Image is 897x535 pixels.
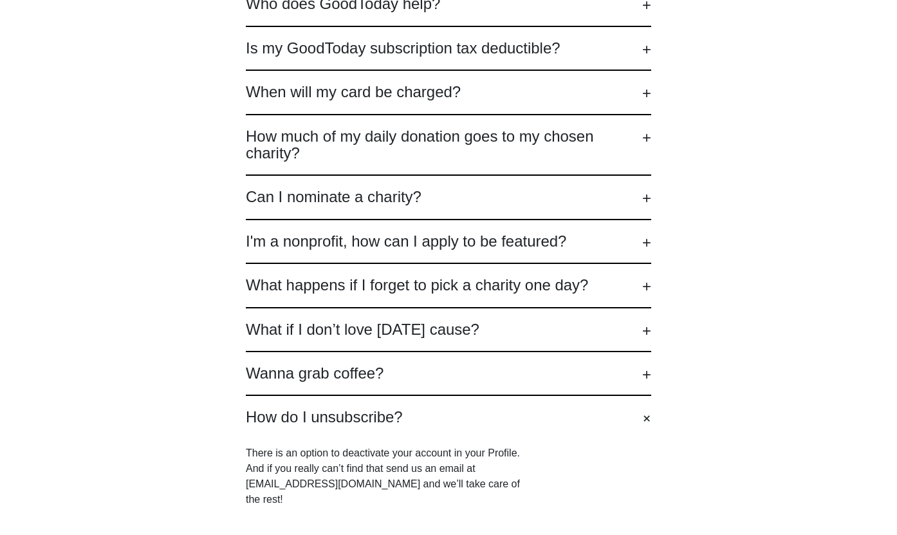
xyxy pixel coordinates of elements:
h2: Wanna grab coffee? [246,365,651,382]
h2: What happens if I forget to pick a charity one day? [246,277,651,294]
p: There is an option to deactivate your account in your Profile. And if you really can’t find that ... [246,446,535,507]
h2: Can I nominate a charity? [246,189,651,205]
h2: When will my card be charged? [246,84,651,100]
h2: What if I don’t love [DATE] cause? [246,321,651,338]
h2: Is my GoodToday subscription tax deductible? [246,40,651,57]
h2: I'm a nonprofit, how can I apply to be featured? [246,233,651,250]
h2: How do I unsubscribe? [246,409,651,426]
h2: How much of my daily donation goes to my chosen charity? [246,128,651,162]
